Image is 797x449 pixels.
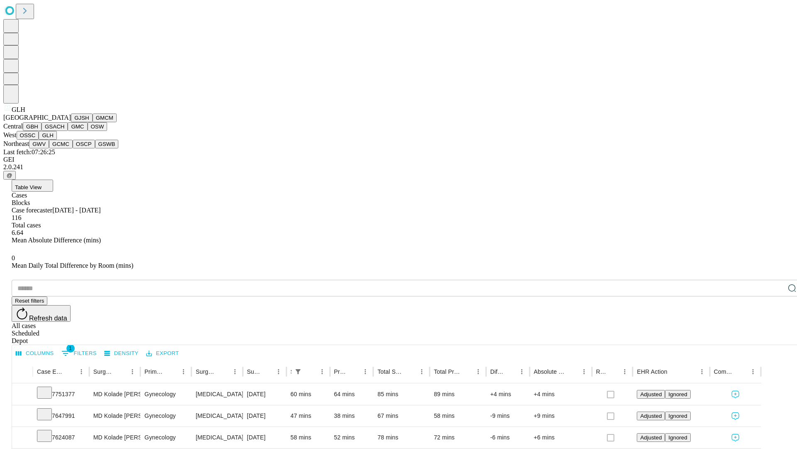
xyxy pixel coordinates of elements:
div: 2.0.241 [3,163,794,171]
span: [GEOGRAPHIC_DATA] [3,114,71,121]
div: Resolved in EHR [596,368,607,375]
span: Ignored [668,413,687,419]
button: Menu [696,366,708,377]
div: 7647991 [37,405,85,427]
button: Show filters [59,347,99,360]
button: Menu [472,366,484,377]
button: Density [102,347,141,360]
button: Sort [64,366,76,377]
div: [DATE] [247,427,282,448]
button: Table View [12,180,53,192]
span: Adjusted [640,391,662,397]
button: OSW [88,122,108,131]
div: MD Kolade [PERSON_NAME] Md [93,427,136,448]
div: MD Kolade [PERSON_NAME] Md [93,384,136,405]
button: Expand [16,387,29,402]
div: 64 mins [334,384,369,405]
div: 67 mins [377,405,425,427]
div: MD Kolade [PERSON_NAME] Md [93,405,136,427]
button: GMCM [93,113,117,122]
button: OSSC [17,131,39,140]
div: 7751377 [37,384,85,405]
div: +6 mins [534,427,588,448]
button: Export [144,347,181,360]
div: [MEDICAL_DATA] WITH [MEDICAL_DATA] AND/OR [MEDICAL_DATA] WITH OR WITHOUT D&C [196,405,238,427]
button: @ [3,171,16,180]
span: Reset filters [15,298,44,304]
div: Total Scheduled Duration [377,368,403,375]
div: 89 mins [434,384,482,405]
button: GSACH [42,122,68,131]
span: Last fetch: 07:26:25 [3,148,55,155]
div: 38 mins [334,405,369,427]
div: 58 mins [291,427,326,448]
button: Expand [16,409,29,424]
span: Mean Daily Total Difference by Room (mins) [12,262,133,269]
button: Sort [567,366,578,377]
div: [DATE] [247,405,282,427]
button: GCMC [49,140,73,148]
button: Refresh data [12,305,71,322]
button: Menu [178,366,189,377]
div: 58 mins [434,405,482,427]
span: Table View [15,184,42,190]
button: Menu [127,366,138,377]
button: Sort [607,366,619,377]
button: Adjusted [637,412,665,420]
button: Sort [261,366,273,377]
span: Mean Absolute Difference (mins) [12,237,101,244]
div: Gynecology [144,384,187,405]
button: Sort [305,366,316,377]
button: Ignored [665,390,690,399]
div: GEI [3,156,794,163]
button: Sort [404,366,416,377]
button: Menu [747,366,759,377]
div: Difference [490,368,504,375]
span: Case forecaster [12,207,52,214]
button: Select columns [14,347,56,360]
span: 0 [12,254,15,262]
span: Central [3,123,23,130]
button: Sort [166,366,178,377]
button: GWV [29,140,49,148]
div: +4 mins [534,384,588,405]
button: Reset filters [12,296,47,305]
div: -6 mins [490,427,526,448]
div: Surgeon Name [93,368,114,375]
div: Surgery Name [196,368,216,375]
div: 72 mins [434,427,482,448]
button: Menu [316,366,328,377]
span: Refresh data [29,315,67,322]
button: Menu [578,366,590,377]
div: Primary Service [144,368,165,375]
button: Menu [619,366,631,377]
button: Sort [115,366,127,377]
span: Adjusted [640,434,662,441]
span: 1 [66,344,75,353]
button: GMC [68,122,87,131]
button: Ignored [665,412,690,420]
span: Northeast [3,140,29,147]
div: Absolute Difference [534,368,566,375]
button: Sort [504,366,516,377]
div: Case Epic Id [37,368,63,375]
button: Show filters [292,366,304,377]
button: GBH [23,122,42,131]
button: Menu [359,366,371,377]
div: Gynecology [144,405,187,427]
div: [DATE] [247,384,282,405]
span: @ [7,172,12,178]
div: EHR Action [637,368,667,375]
span: Total cases [12,222,41,229]
div: [MEDICAL_DATA] [MEDICAL_DATA] AND OR [MEDICAL_DATA] [196,384,238,405]
button: GSWB [95,140,119,148]
span: [DATE] - [DATE] [52,207,100,214]
button: Sort [461,366,472,377]
button: Adjusted [637,390,665,399]
button: OSCP [73,140,95,148]
div: [MEDICAL_DATA] WITH [MEDICAL_DATA] AND/OR [MEDICAL_DATA] WITH OR WITHOUT D&C [196,427,238,448]
button: Ignored [665,433,690,442]
div: 7624087 [37,427,85,448]
button: Sort [736,366,747,377]
button: Expand [16,431,29,445]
